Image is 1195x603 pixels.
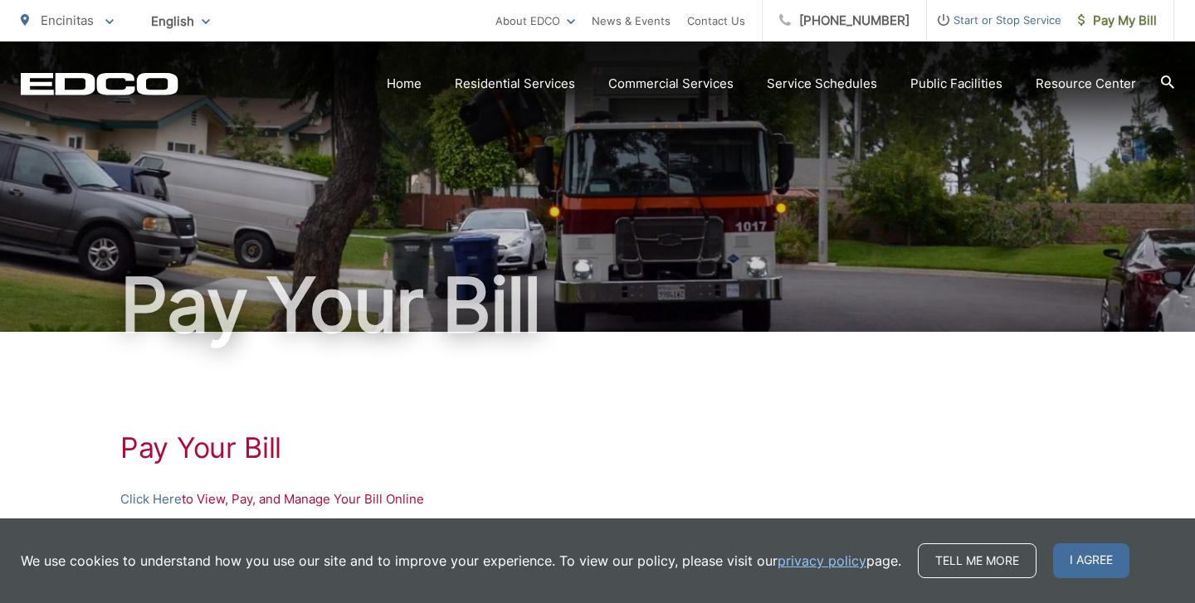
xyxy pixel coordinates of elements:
[918,543,1036,578] a: Tell me more
[1078,11,1157,31] span: Pay My Bill
[21,551,901,571] p: We use cookies to understand how you use our site and to improve your experience. To view our pol...
[767,74,877,94] a: Service Schedules
[120,489,1075,509] p: to View, Pay, and Manage Your Bill Online
[21,72,178,95] a: EDCD logo. Return to the homepage.
[592,11,671,31] a: News & Events
[41,12,94,28] span: Encinitas
[778,551,866,571] a: privacy policy
[687,11,745,31] a: Contact Us
[495,11,575,31] a: About EDCO
[1053,543,1129,578] span: I agree
[608,74,734,94] a: Commercial Services
[387,74,422,94] a: Home
[139,7,222,36] span: English
[910,74,1002,94] a: Public Facilities
[120,489,182,509] a: Click Here
[120,431,1075,464] h1: Pay Your Bill
[455,74,575,94] a: Residential Services
[1036,74,1136,94] a: Resource Center
[21,264,1174,347] h1: Pay Your Bill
